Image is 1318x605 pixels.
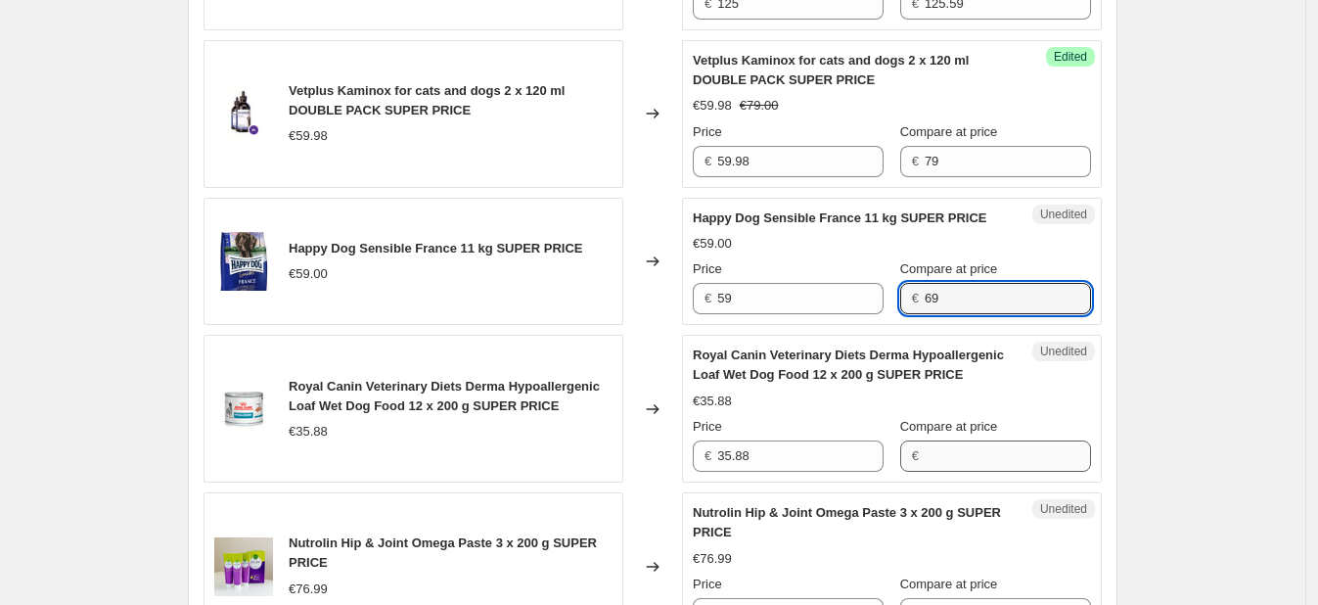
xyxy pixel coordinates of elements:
span: Royal Canin Veterinary Diets Derma Hypoallergenic Loaf Wet Dog Food 12 x 200 g SUPER PRICE [693,348,1004,382]
span: Compare at price [900,577,998,591]
span: Happy Dog Sensible France 11 kg SUPER PRICE [289,241,583,256]
span: € [912,154,919,168]
span: Compare at price [900,124,998,139]
div: €59.98 [289,126,328,146]
span: Nutrolin Hip & Joint Omega Paste 3 x 200 g SUPER PRICE [693,505,1001,539]
span: Unedited [1040,344,1087,359]
span: Price [693,419,722,434]
div: €76.99 [693,549,732,569]
span: € [704,291,711,305]
div: €35.88 [693,392,732,411]
strike: €79.00 [740,96,779,116]
span: Vetplus Kaminox for cats and dogs 2 x 120 ml DOUBLE PACK SUPER PRICE [693,53,969,87]
div: €35.88 [289,422,328,442]
img: Kaminox_80x.png [214,84,273,143]
span: Compare at price [900,419,998,434]
span: Unedited [1040,207,1087,222]
span: Royal Canin Veterinary Diets Derma Hypoallergenic Loaf Wet Dog Food 12 x 200 g SUPER PRICE [289,379,600,413]
span: Nutrolin Hip & Joint Omega Paste 3 x 200 g SUPER PRICE [289,535,597,570]
span: € [704,448,711,463]
span: Edited [1054,49,1087,65]
span: Price [693,124,722,139]
span: Unedited [1040,501,1087,517]
img: hipjoint3x200_80x.png [214,537,273,596]
span: Happy Dog Sensible France 11 kg SUPER PRICE [693,210,987,225]
span: Price [693,261,722,276]
div: €76.99 [289,580,328,599]
img: hypopieni9003579311615_xlarge_107488f4-15a5-4fb9-b5a9-fbdd2da314a0_80x.jpg [214,380,273,439]
img: supreme-sensible-france-uusittu_80x.png [214,232,273,291]
span: € [704,154,711,168]
div: €59.98 [693,96,732,116]
div: €59.00 [289,264,328,284]
span: € [912,291,919,305]
span: Compare at price [900,261,998,276]
span: Vetplus Kaminox for cats and dogs 2 x 120 ml DOUBLE PACK SUPER PRICE [289,83,565,117]
span: € [912,448,919,463]
span: Price [693,577,722,591]
div: €59.00 [693,234,732,254]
